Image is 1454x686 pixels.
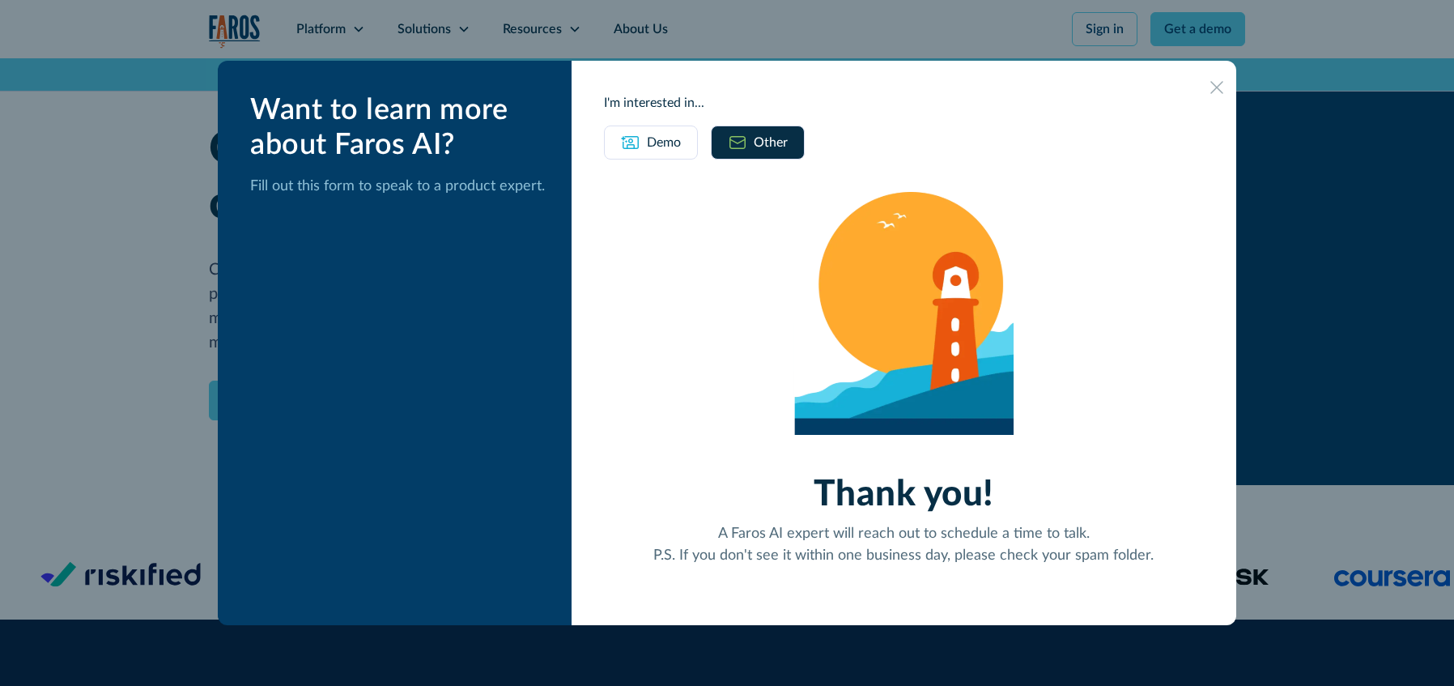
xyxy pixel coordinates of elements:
img: An illustration of a lighthouse in the sea [793,192,1014,435]
p: Fill out this form to speak to a product expert. [250,176,546,198]
h3: Thank you! [653,474,1154,517]
div: Want to learn more about Faros AI? [250,93,546,163]
div: Email Form success [604,192,1204,593]
div: A Faros AI expert will reach out to schedule a time to talk. P.S. If you don't see it within one ... [653,523,1154,567]
div: Other [754,133,788,152]
div: I'm interested in... [604,93,1204,113]
div: Demo [647,133,681,152]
